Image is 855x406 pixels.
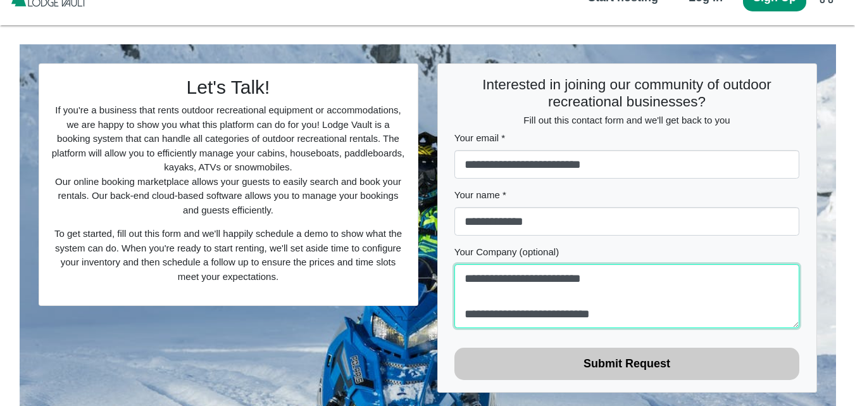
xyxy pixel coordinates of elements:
[454,245,800,260] label: Your Company (optional)
[51,76,406,99] h2: Let's Talk!
[454,188,800,203] label: Your name *
[51,227,406,284] p: To get started, fill out this form and we'll happily schedule a demo to show what the system can ...
[584,357,670,370] b: Submit Request
[454,131,800,146] label: Your email *
[454,348,800,380] button: Submit Request
[454,76,800,110] h4: Interested in joining our community of outdoor recreational businesses?
[39,64,418,305] div: If you're a business that rents outdoor recreational equipment or accommodations, we are happy to...
[51,175,406,218] p: Our online booking marketplace allows your guests to easily search and book your rentals. Our bac...
[454,115,800,126] h6: Fill out this contact form and we'll get back to you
